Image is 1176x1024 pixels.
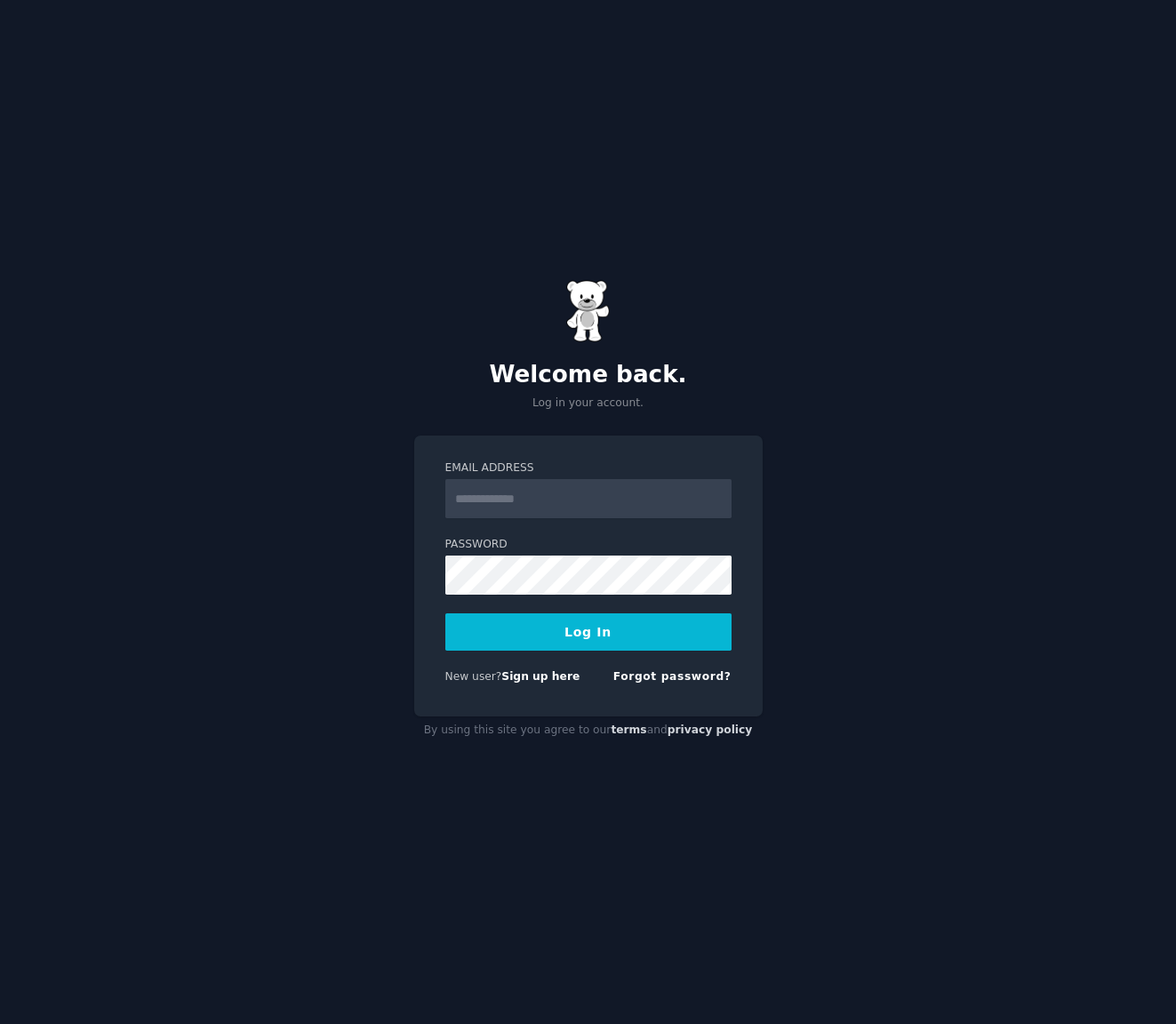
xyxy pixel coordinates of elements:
[501,670,580,683] a: Sign up here
[611,724,646,736] a: terms
[668,724,753,736] a: privacy policy
[414,361,763,389] h2: Welcome back.
[414,716,763,745] div: By using this site you agree to our and
[566,280,611,342] img: Gummy Bear
[445,460,732,476] label: Email Address
[613,670,732,683] a: Forgot password?
[445,613,732,651] button: Log In
[445,537,732,553] label: Password
[445,670,502,683] span: New user?
[414,396,763,412] p: Log in your account.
